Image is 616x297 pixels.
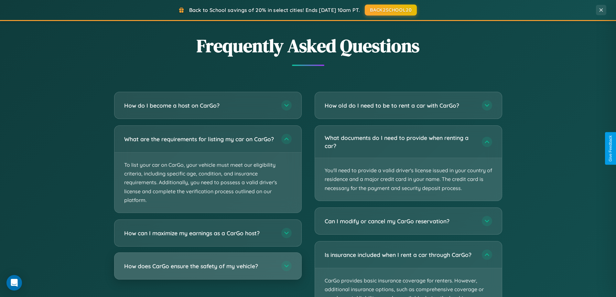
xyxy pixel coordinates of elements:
h2: Frequently Asked Questions [114,33,502,58]
h3: What documents do I need to provide when renting a car? [325,134,475,150]
p: You'll need to provide a valid driver's license issued in your country of residence and a major c... [315,158,502,201]
div: Give Feedback [608,135,613,162]
h3: What are the requirements for listing my car on CarGo? [124,135,275,143]
h3: Is insurance included when I rent a car through CarGo? [325,251,475,259]
div: Open Intercom Messenger [6,275,22,291]
span: Back to School savings of 20% in select cities! Ends [DATE] 10am PT. [189,7,360,13]
h3: Can I modify or cancel my CarGo reservation? [325,217,475,225]
h3: How can I maximize my earnings as a CarGo host? [124,229,275,237]
button: BACK2SCHOOL20 [365,5,417,16]
p: To list your car on CarGo, your vehicle must meet our eligibility criteria, including specific ag... [114,153,301,213]
h3: How old do I need to be to rent a car with CarGo? [325,101,475,110]
h3: How does CarGo ensure the safety of my vehicle? [124,262,275,270]
h3: How do I become a host on CarGo? [124,101,275,110]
